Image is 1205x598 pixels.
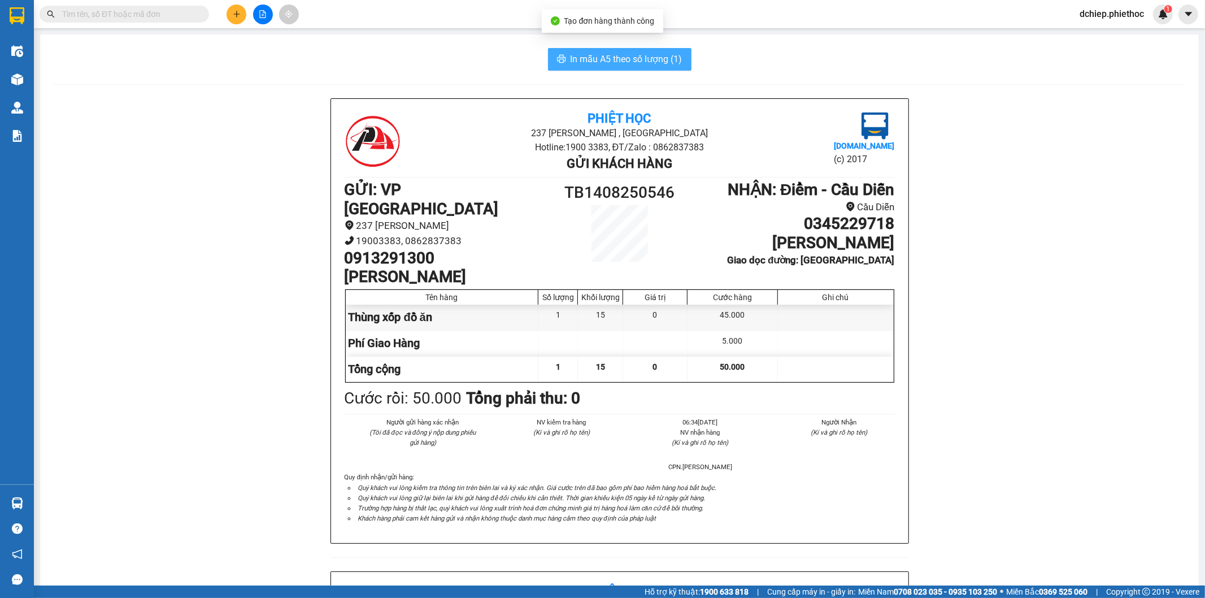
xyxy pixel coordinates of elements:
[358,494,706,502] i: Quý khách vui lòng giữ lại biên lai khi gửi hàng để đối chiếu khi cần thiết. Thời gian khiếu kiện...
[567,157,672,171] b: Gửi khách hàng
[720,362,745,371] span: 50.000
[1142,588,1150,596] span: copyright
[358,484,716,492] i: Quý khách vui lòng kiểm tra thông tin trên biên lai và ký xác nhận. Giá cước trên đã bao gồm phí ...
[506,417,617,427] li: NV kiểm tra hàng
[1164,5,1172,13] sup: 1
[548,48,691,71] button: printerIn mẫu A5 theo số lượng (1)
[578,305,623,330] div: 15
[581,293,620,302] div: Khối lượng
[688,200,894,215] li: Cầu Diễn
[47,10,55,18] span: search
[358,514,656,522] i: Khách hàng phải cam kết hàng gửi và nhận không thuộc danh mục hàng cấm theo quy định của pháp luật
[11,102,23,114] img: warehouse-icon
[645,462,756,472] li: CPN.[PERSON_NAME]
[767,586,855,598] span: Cung cấp máy in - giấy in:
[233,10,241,18] span: plus
[727,254,894,266] b: Giao dọc đường: [GEOGRAPHIC_DATA]
[894,587,997,596] strong: 0708 023 035 - 0935 103 250
[557,54,566,65] span: printer
[11,73,23,85] img: warehouse-icon
[227,5,246,24] button: plus
[834,141,894,150] b: [DOMAIN_NAME]
[346,305,539,330] div: Thùng xốp đồ ăn
[783,417,895,427] li: Người Nhận
[62,8,195,20] input: Tìm tên, số ĐT hoặc mã đơn
[345,180,499,218] b: GỬI : VP [GEOGRAPHIC_DATA]
[564,16,655,25] span: Tạo đơn hàng thành công
[834,152,894,166] li: (c) 2017
[571,52,682,66] span: In mẫu A5 theo số lượng (1)
[781,293,891,302] div: Ghi chú
[11,130,23,142] img: solution-icon
[1096,586,1098,598] span: |
[345,220,354,230] span: environment
[645,427,756,437] li: NV nhận hàng
[645,586,749,598] span: Hỗ trợ kỹ thuật:
[279,5,299,24] button: aim
[1178,5,1198,24] button: caret-down
[588,111,651,125] b: Phiệt Học
[672,439,728,447] i: (Kí và ghi rõ họ tên)
[728,180,894,199] b: NHẬN : Điểm - Cầu Diễn
[551,16,560,25] span: check-circle
[688,233,894,253] h1: [PERSON_NAME]
[846,202,855,211] span: environment
[346,331,539,356] div: Phí Giao Hàng
[349,362,401,376] span: Tổng cộng
[358,504,704,512] i: Trường hợp hàng bị thất lạc, quý khách vui lòng xuất trình hoá đơn chứng minh giá trị hàng hoá là...
[858,586,997,598] span: Miền Nam
[253,5,273,24] button: file-add
[623,305,688,330] div: 0
[12,549,23,560] span: notification
[367,417,479,427] li: Người gửi hàng xác nhận
[436,126,803,140] li: 237 [PERSON_NAME] , [GEOGRAPHIC_DATA]
[11,497,23,509] img: warehouse-icon
[345,233,551,249] li: 19003383, 0862837383
[1006,586,1087,598] span: Miền Bắc
[757,586,759,598] span: |
[467,389,581,408] b: Tổng phải thu: 0
[688,331,777,356] div: 5.000
[1039,587,1087,596] strong: 0369 525 060
[345,249,551,268] h1: 0913291300
[862,112,889,140] img: logo.jpg
[533,428,590,436] i: (Kí và ghi rõ họ tên)
[700,587,749,596] strong: 1900 633 818
[12,574,23,585] span: message
[541,293,575,302] div: Số lượng
[345,236,354,245] span: phone
[345,218,551,233] li: 237 [PERSON_NAME]
[1000,590,1003,594] span: ⚪️
[259,10,267,18] span: file-add
[1184,9,1194,19] span: caret-down
[345,267,551,287] h1: [PERSON_NAME]
[10,7,24,24] img: logo-vxr
[285,10,293,18] span: aim
[688,305,777,330] div: 45.000
[369,428,476,447] i: (Tôi đã đọc và đồng ý nộp dung phiếu gửi hàng)
[1158,9,1168,19] img: icon-new-feature
[1071,7,1153,21] span: dchiep.phiethoc
[556,362,560,371] span: 1
[345,112,401,169] img: logo.jpg
[12,523,23,534] span: question-circle
[345,472,895,523] div: Quy định nhận/gửi hàng :
[349,293,536,302] div: Tên hàng
[811,428,867,436] i: (Kí và ghi rõ họ tên)
[653,362,658,371] span: 0
[11,45,23,57] img: warehouse-icon
[596,362,605,371] span: 15
[645,417,756,427] li: 06:34[DATE]
[688,214,894,233] h1: 0345229718
[551,180,689,205] h1: TB1408250546
[690,293,774,302] div: Cước hàng
[345,386,462,411] div: Cước rồi : 50.000
[1166,5,1170,13] span: 1
[538,305,578,330] div: 1
[436,140,803,154] li: Hotline: 1900 3383, ĐT/Zalo : 0862837383
[626,293,684,302] div: Giá trị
